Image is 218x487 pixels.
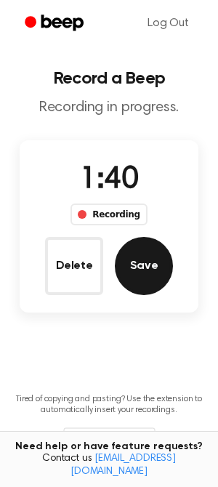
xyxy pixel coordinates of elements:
[12,99,206,117] p: Recording in progress.
[115,237,173,295] button: Save Audio Record
[80,165,138,196] span: 1:40
[70,204,147,225] div: Recording
[45,237,103,295] button: Delete Audio Record
[9,453,209,478] span: Contact us
[12,70,206,87] h1: Record a Beep
[15,9,97,38] a: Beep
[70,454,176,477] a: [EMAIL_ADDRESS][DOMAIN_NAME]
[133,6,203,41] a: Log Out
[12,394,206,416] p: Tired of copying and pasting? Use the extension to automatically insert your recordings.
